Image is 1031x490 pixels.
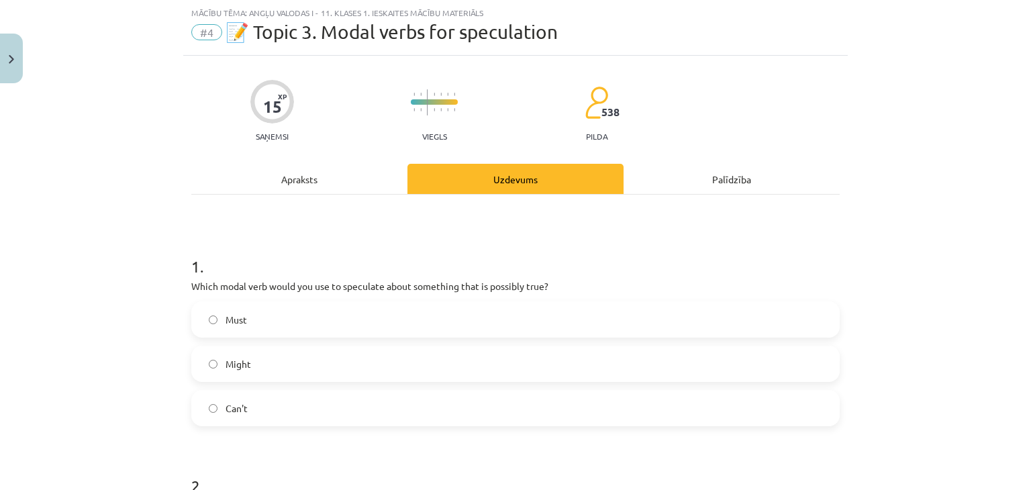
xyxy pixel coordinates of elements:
[191,279,840,293] p: Which modal verb would you use to speculate about something that is possibly true?
[191,8,840,17] div: Mācību tēma: Angļu valodas i - 11. klases 1. ieskaites mācību materiāls
[585,86,608,119] img: students-c634bb4e5e11cddfef0936a35e636f08e4e9abd3cc4e673bd6f9a4125e45ecb1.svg
[9,55,14,64] img: icon-close-lesson-0947bae3869378f0d4975bcd49f059093ad1ed9edebbc8119c70593378902aed.svg
[454,108,455,111] img: icon-short-line-57e1e144782c952c97e751825c79c345078a6d821885a25fce030b3d8c18986b.svg
[447,93,448,96] img: icon-short-line-57e1e144782c952c97e751825c79c345078a6d821885a25fce030b3d8c18986b.svg
[413,93,415,96] img: icon-short-line-57e1e144782c952c97e751825c79c345078a6d821885a25fce030b3d8c18986b.svg
[407,164,624,194] div: Uzdevums
[454,93,455,96] img: icon-short-line-57e1e144782c952c97e751825c79c345078a6d821885a25fce030b3d8c18986b.svg
[427,89,428,115] img: icon-long-line-d9ea69661e0d244f92f715978eff75569469978d946b2353a9bb055b3ed8787d.svg
[226,357,251,371] span: Might
[209,404,217,413] input: Can't
[209,315,217,324] input: Must
[191,234,840,275] h1: 1 .
[440,93,442,96] img: icon-short-line-57e1e144782c952c97e751825c79c345078a6d821885a25fce030b3d8c18986b.svg
[226,401,248,415] span: Can't
[447,108,448,111] img: icon-short-line-57e1e144782c952c97e751825c79c345078a6d821885a25fce030b3d8c18986b.svg
[440,108,442,111] img: icon-short-line-57e1e144782c952c97e751825c79c345078a6d821885a25fce030b3d8c18986b.svg
[413,108,415,111] img: icon-short-line-57e1e144782c952c97e751825c79c345078a6d821885a25fce030b3d8c18986b.svg
[420,93,422,96] img: icon-short-line-57e1e144782c952c97e751825c79c345078a6d821885a25fce030b3d8c18986b.svg
[191,24,222,40] span: #4
[434,108,435,111] img: icon-short-line-57e1e144782c952c97e751825c79c345078a6d821885a25fce030b3d8c18986b.svg
[191,164,407,194] div: Apraksts
[420,108,422,111] img: icon-short-line-57e1e144782c952c97e751825c79c345078a6d821885a25fce030b3d8c18986b.svg
[250,132,294,141] p: Saņemsi
[226,21,558,43] span: 📝 Topic 3. Modal verbs for speculation
[422,132,447,141] p: Viegls
[278,93,287,100] span: XP
[434,93,435,96] img: icon-short-line-57e1e144782c952c97e751825c79c345078a6d821885a25fce030b3d8c18986b.svg
[209,360,217,369] input: Might
[586,132,607,141] p: pilda
[601,106,620,118] span: 538
[263,97,282,116] div: 15
[624,164,840,194] div: Palīdzība
[226,313,247,327] span: Must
